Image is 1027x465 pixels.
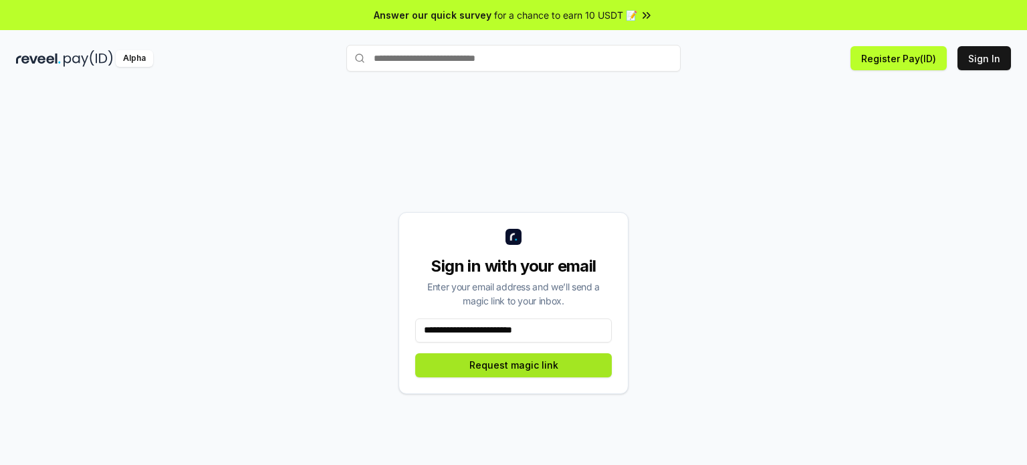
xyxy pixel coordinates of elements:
[64,50,113,67] img: pay_id
[415,256,612,277] div: Sign in with your email
[494,8,637,22] span: for a chance to earn 10 USDT 📝
[16,50,61,67] img: reveel_dark
[116,50,153,67] div: Alpha
[850,46,947,70] button: Register Pay(ID)
[957,46,1011,70] button: Sign In
[415,353,612,377] button: Request magic link
[505,229,522,245] img: logo_small
[374,8,491,22] span: Answer our quick survey
[415,280,612,308] div: Enter your email address and we’ll send a magic link to your inbox.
